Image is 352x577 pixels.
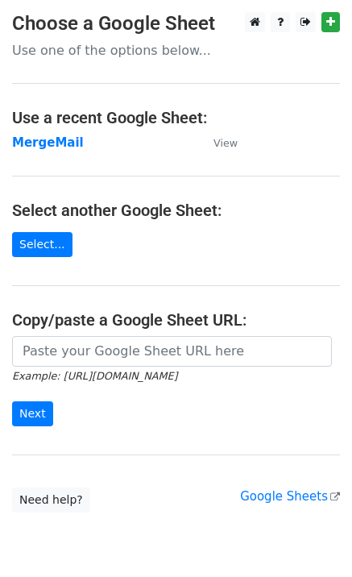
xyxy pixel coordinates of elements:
h4: Copy/paste a Google Sheet URL: [12,310,340,330]
h3: Choose a Google Sheet [12,12,340,35]
a: Need help? [12,488,90,513]
a: Google Sheets [240,489,340,504]
a: MergeMail [12,135,84,150]
p: Use one of the options below... [12,42,340,59]
a: View [197,135,238,150]
a: Select... [12,232,72,257]
h4: Select another Google Sheet: [12,201,340,220]
small: View [213,137,238,149]
input: Next [12,401,53,426]
input: Paste your Google Sheet URL here [12,336,332,367]
h4: Use a recent Google Sheet: [12,108,340,127]
small: Example: [URL][DOMAIN_NAME] [12,370,177,382]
